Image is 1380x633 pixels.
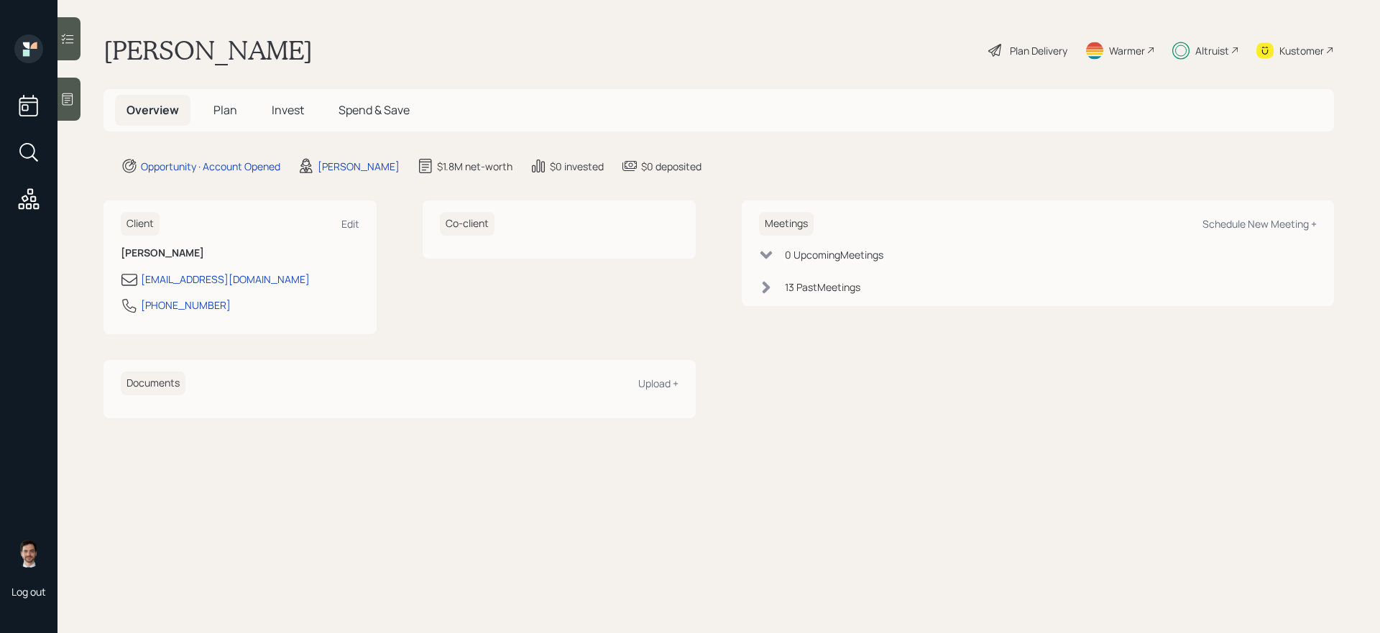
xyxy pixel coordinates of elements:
[1109,43,1145,58] div: Warmer
[141,159,280,174] div: Opportunity · Account Opened
[103,34,313,66] h1: [PERSON_NAME]
[272,102,304,118] span: Invest
[641,159,701,174] div: $0 deposited
[11,585,46,599] div: Log out
[213,102,237,118] span: Plan
[121,371,185,395] h6: Documents
[1279,43,1324,58] div: Kustomer
[437,159,512,174] div: $1.8M net-worth
[1202,217,1317,231] div: Schedule New Meeting +
[440,212,494,236] h6: Co-client
[785,247,883,262] div: 0 Upcoming Meeting s
[121,212,160,236] h6: Client
[1195,43,1229,58] div: Altruist
[785,279,860,295] div: 13 Past Meeting s
[339,102,410,118] span: Spend & Save
[318,159,400,174] div: [PERSON_NAME]
[141,297,231,313] div: [PHONE_NUMBER]
[126,102,179,118] span: Overview
[550,159,604,174] div: $0 invested
[121,247,359,259] h6: [PERSON_NAME]
[341,217,359,231] div: Edit
[638,376,678,390] div: Upload +
[141,272,310,287] div: [EMAIL_ADDRESS][DOMAIN_NAME]
[14,539,43,568] img: jonah-coleman-headshot.png
[1010,43,1067,58] div: Plan Delivery
[759,212,814,236] h6: Meetings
